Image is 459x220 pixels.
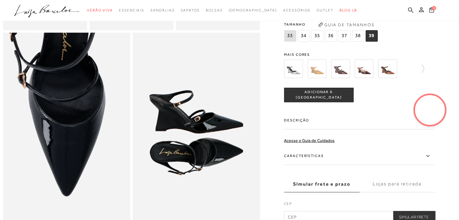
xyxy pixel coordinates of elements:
label: Lojas para retirada [359,176,435,192]
span: 0 [432,6,436,10]
span: 33 [284,30,296,42]
span: [DEMOGRAPHIC_DATA] [228,8,277,12]
label: Características [284,147,435,165]
span: Bolsas [206,8,223,12]
span: 36 [325,30,337,42]
label: Simular frete e prazo [284,176,359,192]
span: Acessórios [283,8,311,12]
a: Acesse o Guia de Cuidados [284,138,335,143]
span: Essenciais [119,8,144,12]
span: Mais cores [284,53,435,56]
a: noSubCategoriesText [228,5,277,16]
a: noSubCategoriesText [283,5,311,16]
img: SCARPIN MULE EM METALIZADO PRATA SALTO ANABELA E DUAS TIRAS FINAS [284,59,303,78]
span: Outlet [317,8,333,12]
a: noSubCategoriesText [150,5,174,16]
span: 38 [352,30,364,42]
a: noSubCategoriesText [87,5,113,16]
button: ADICIONAR À [GEOGRAPHIC_DATA] [284,88,353,102]
button: 0 [427,7,436,15]
span: 39 [365,30,378,42]
span: ADICIONAR À [GEOGRAPHIC_DATA] [284,90,353,100]
img: SCARPIN MULE EM VERNIZ AREIA SALTO ANABELA E DUAS TIRAS FINAS [308,59,326,78]
button: Guia de Tamanhos [316,20,376,30]
label: Descrição [284,112,435,129]
span: 37 [338,30,350,42]
span: Sapatos [180,8,199,12]
a: noSubCategoriesText [317,5,333,16]
span: BLOG LB [339,8,357,12]
span: Verão Viva [87,8,113,12]
span: 34 [298,30,310,42]
span: Sandálias [150,8,174,12]
a: BLOG LB [339,5,357,16]
img: SCARPIN MULE EM VERNIZ CAFÉ SALTO ANABELA E DUAS TIRAS FINAS [355,59,373,78]
a: noSubCategoriesText [119,5,144,16]
span: 35 [311,30,323,42]
span: Tamanho [284,20,379,29]
a: noSubCategoriesText [206,5,223,16]
img: SCARPIN MULE EM VERNIZ CARAMELO SALTO ANABELA E DUAS TIRAS FINAS [378,59,397,78]
a: noSubCategoriesText [180,5,199,16]
label: CEP [284,201,435,209]
img: SCARPIN MULE EM VERNIZ CAFÉ SALTO ANABELA E DUAS TIRAS FINAS [331,59,350,78]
